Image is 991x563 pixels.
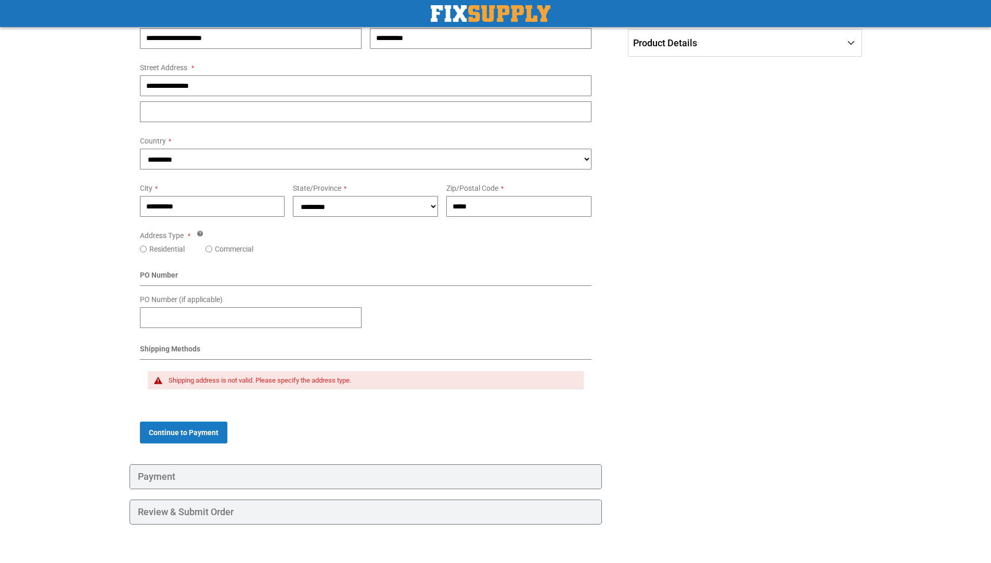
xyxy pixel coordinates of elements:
[140,63,187,72] span: Street Address
[215,244,253,254] label: Commercial
[431,5,550,22] a: store logo
[293,184,341,192] span: State/Province
[149,428,218,437] span: Continue to Payment
[140,344,592,360] div: Shipping Methods
[149,244,185,254] label: Residential
[140,137,166,145] span: Country
[169,376,574,385] div: Shipping address is not valid. Please specify the address type.
[431,5,550,22] img: Fix Industrial Supply
[140,422,227,443] button: Continue to Payment
[140,270,592,286] div: PO Number
[633,37,697,48] span: Product Details
[130,500,602,525] div: Review & Submit Order
[130,464,602,489] div: Payment
[140,231,184,240] span: Address Type
[140,184,152,192] span: City
[446,184,498,192] span: Zip/Postal Code
[140,295,223,304] span: PO Number (if applicable)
